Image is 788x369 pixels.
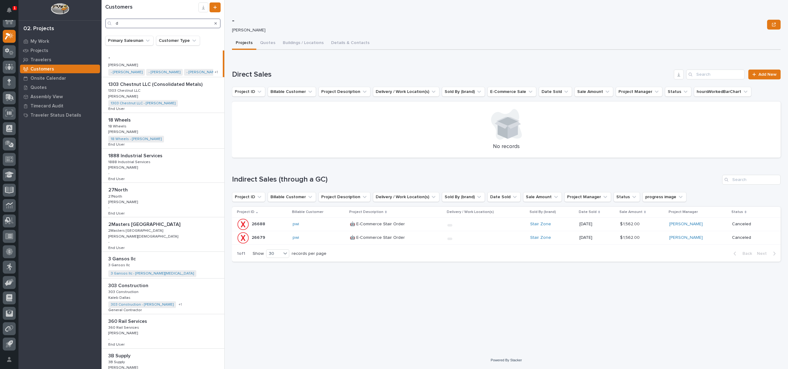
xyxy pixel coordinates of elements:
[614,192,640,202] button: Status
[318,192,370,202] button: Project Description
[108,341,126,347] p: End User
[732,235,771,240] p: Canceled
[642,192,686,202] button: progress image
[665,87,691,97] button: Status
[266,251,281,257] div: 30
[111,70,142,74] a: - [PERSON_NAME]
[108,240,110,244] p: -
[108,199,139,204] p: [PERSON_NAME]
[487,192,521,202] button: Date Sold
[102,149,224,183] a: 1888 Industrial Services1888 Industrial Services 1888 Industrial Services1888 Industrial Services...
[30,103,63,109] p: Timecard Audit
[108,289,140,294] p: 303 Construction
[279,37,327,50] button: Buildings / Locations
[108,282,150,289] p: 303 Construction
[232,217,781,231] tr: 2668826688 pwi 🤖 E-Commerce Stair Order🤖 E-Commerce Stair Order Stair Zone [DATE]$ 1,562.00$ 1,56...
[108,210,126,216] p: End User
[8,7,16,17] div: Notifications1
[239,143,773,150] p: No records
[3,4,16,17] button: Notifications
[108,123,128,129] p: 18 Wheels
[111,271,194,276] a: 3 Gansos llc - [PERSON_NAME][MEDICAL_DATA]
[616,87,662,97] button: Project Manager
[256,37,279,50] button: Quotes
[108,206,110,210] p: -
[722,175,781,185] input: Search
[108,186,129,193] p: 27North
[108,359,126,364] p: 3B Supply
[186,70,218,74] a: - [PERSON_NAME]
[252,220,266,227] p: 26688
[102,279,224,314] a: 303 Construction303 Construction 303 Construction303 Construction Kaleb DallasKaleb Dallas 303 Co...
[232,70,671,79] h1: Direct Sales
[214,70,218,74] span: + 1
[620,220,641,227] p: $ 1,562.00
[156,36,200,46] button: Customer Type
[669,209,698,215] p: Project Manager
[18,37,102,46] a: My Work
[108,141,126,147] p: End User
[30,113,81,118] p: Traveler Status Details
[620,234,641,240] p: $ 1,562.00
[108,352,132,359] p: 3B Supply
[108,262,131,267] p: 3 Gansos llc
[23,26,54,32] div: 02. Projects
[694,87,751,97] button: hoursWorkedBarChart
[729,251,754,256] button: Back
[579,222,615,227] p: [DATE]
[30,76,66,81] p: Onsite Calendar
[232,87,265,97] button: Project ID
[105,18,221,28] div: Search
[350,220,406,227] p: 🤖 E-Commerce Stair Order
[530,209,556,215] p: Sold By (brand)
[111,101,175,106] a: 1303 Chestnut LLC - [PERSON_NAME]
[293,222,299,227] a: pwi
[739,251,752,256] span: Back
[108,164,139,170] p: [PERSON_NAME]
[108,330,139,335] p: [PERSON_NAME]
[373,192,439,202] button: Delivery / Work Location(s)
[108,129,139,134] p: [PERSON_NAME]
[108,324,140,330] p: 360 Rail Services
[30,94,63,100] p: Assembly View
[579,235,615,240] p: [DATE]
[102,314,224,349] a: 360 Rail Services360 Rail Services 360 Rail Services360 Rail Services [PERSON_NAME][PERSON_NAME] ...
[108,193,123,199] p: 27North
[686,70,745,79] input: Search
[564,192,611,202] button: Project Manager
[108,337,110,341] p: -
[102,113,224,149] a: 18 Wheels18 Wheels 18 Wheels18 Wheels [PERSON_NAME][PERSON_NAME] 18 Wheels - [PERSON_NAME] End Us...
[108,307,143,312] p: General Contractor
[108,233,179,239] p: [PERSON_NAME][DEMOGRAPHIC_DATA]
[18,110,102,120] a: Traveler Status Details
[108,93,139,99] p: [PERSON_NAME]
[530,222,551,227] a: Stair Zone
[108,176,126,181] p: End User
[523,192,562,202] button: Sale Amount
[18,101,102,110] a: Timecard Audit
[232,37,256,50] button: Projects
[108,295,132,300] p: Kaleb Dallas
[18,55,102,64] a: Travelers
[30,85,47,90] p: Quotes
[30,39,49,44] p: My Work
[51,3,69,14] img: Workspace Logo
[669,222,703,227] a: [PERSON_NAME]
[30,66,54,72] p: Customers
[108,116,132,123] p: 18 Wheels
[108,152,164,159] p: 1888 Industrial Services
[232,175,720,184] h1: Indirect Sales (through a GC)
[18,92,102,101] a: Assembly View
[237,209,254,215] p: Project ID
[491,358,522,362] a: Powered By Stacker
[447,209,494,215] p: Delivery / Work Location(s)
[108,245,126,250] p: End User
[487,87,536,97] button: E-Commerce Sale
[111,303,174,307] a: 303 Construction - [PERSON_NAME]
[232,231,781,245] tr: 2667926679 pwi 🤖 E-Commerce Stair Order🤖 E-Commerce Stair Order Stair Zone [DATE]$ 1,562.00$ 1,56...
[102,217,224,252] a: 2Masters [GEOGRAPHIC_DATA]2Masters [GEOGRAPHIC_DATA] 2Masters [GEOGRAPHIC_DATA]2Masters [GEOGRAPH...
[754,251,781,256] button: Next
[102,183,224,217] a: 27North27North 27North27North [PERSON_NAME][PERSON_NAME] -End UserEnd User
[30,48,48,54] p: Projects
